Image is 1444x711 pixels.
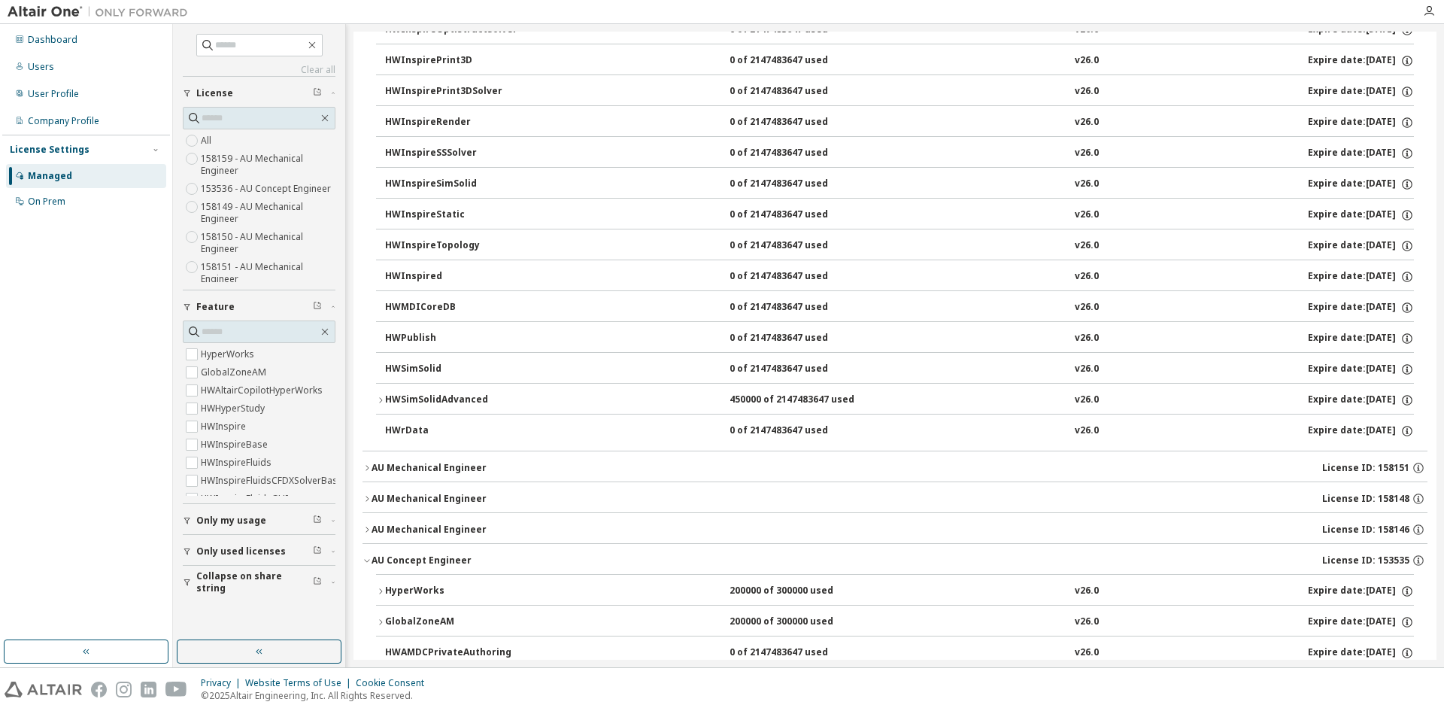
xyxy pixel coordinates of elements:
[1308,54,1414,68] div: Expire date: [DATE]
[245,677,356,689] div: Website Terms of Use
[385,424,520,438] div: HWrData
[730,85,865,99] div: 0 of 2147483647 used
[730,116,865,129] div: 0 of 2147483647 used
[1322,524,1409,536] span: License ID: 158146
[91,682,107,697] img: facebook.svg
[385,239,520,253] div: HWInspireTopology
[201,132,214,150] label: All
[201,228,335,258] label: 158150 - AU Mechanical Engineer
[385,332,520,345] div: HWPublish
[1075,363,1099,376] div: v26.0
[363,513,1427,546] button: AU Mechanical EngineerLicense ID: 158146
[385,75,1414,108] button: HWInspirePrint3DSolver0 of 2147483647 usedv26.0Expire date:[DATE]
[313,515,322,527] span: Clear filter
[1308,363,1414,376] div: Expire date: [DATE]
[376,575,1414,608] button: HyperWorks200000 of 300000 usedv26.0Expire date:[DATE]
[201,258,335,288] label: 158151 - AU Mechanical Engineer
[201,436,271,454] label: HWInspireBase
[730,208,865,222] div: 0 of 2147483647 used
[28,61,54,73] div: Users
[201,689,433,702] p: © 2025 Altair Engineering, Inc. All Rights Reserved.
[1322,462,1409,474] span: License ID: 158151
[730,301,865,314] div: 0 of 2147483647 used
[5,682,82,697] img: altair_logo.svg
[141,682,156,697] img: linkedin.svg
[1075,208,1099,222] div: v26.0
[1308,147,1414,160] div: Expire date: [DATE]
[730,147,865,160] div: 0 of 2147483647 used
[201,345,257,363] label: HyperWorks
[363,544,1427,577] button: AU Concept EngineerLicense ID: 153535
[196,515,266,527] span: Only my usage
[1075,54,1099,68] div: v26.0
[363,451,1427,485] button: AU Mechanical EngineerLicense ID: 158151
[28,170,72,182] div: Managed
[372,555,472,567] div: AU Concept Engineer
[730,363,865,376] div: 0 of 2147483647 used
[313,545,322,558] span: Clear filter
[1308,424,1414,438] div: Expire date: [DATE]
[730,270,865,284] div: 0 of 2147483647 used
[313,87,322,99] span: Clear filter
[183,504,335,537] button: Only my usage
[183,77,335,110] button: License
[385,85,520,99] div: HWInspirePrint3DSolver
[385,291,1414,324] button: HWMDICoreDB0 of 2147483647 usedv26.0Expire date:[DATE]
[1075,116,1099,129] div: v26.0
[1075,239,1099,253] div: v26.0
[201,454,275,472] label: HWInspireFluids
[385,178,520,191] div: HWInspireSimSolid
[730,393,865,407] div: 450000 of 2147483647 used
[201,150,335,180] label: 158159 - AU Mechanical Engineer
[385,199,1414,232] button: HWInspireStatic0 of 2147483647 usedv26.0Expire date:[DATE]
[1308,270,1414,284] div: Expire date: [DATE]
[1075,301,1099,314] div: v26.0
[385,44,1414,77] button: HWInspirePrint3D0 of 2147483647 usedv26.0Expire date:[DATE]
[1308,393,1414,407] div: Expire date: [DATE]
[1308,85,1414,99] div: Expire date: [DATE]
[730,646,865,660] div: 0 of 2147483647 used
[385,116,520,129] div: HWInspireRender
[1075,332,1099,345] div: v26.0
[1308,301,1414,314] div: Expire date: [DATE]
[385,585,520,598] div: HyperWorks
[730,424,865,438] div: 0 of 2147483647 used
[385,54,520,68] div: HWInspirePrint3D
[385,147,520,160] div: HWInspireSSSolver
[1075,85,1099,99] div: v26.0
[196,301,235,313] span: Feature
[201,418,249,436] label: HWInspire
[196,545,286,558] span: Only used licenses
[385,646,520,660] div: HWAMDCPrivateAuthoring
[10,144,89,156] div: License Settings
[1075,147,1099,160] div: v26.0
[1308,332,1414,345] div: Expire date: [DATE]
[385,208,520,222] div: HWInspireStatic
[730,239,865,253] div: 0 of 2147483647 used
[730,615,865,629] div: 200000 of 300000 used
[385,229,1414,263] button: HWInspireTopology0 of 2147483647 usedv26.0Expire date:[DATE]
[201,363,269,381] label: GlobalZoneAM
[385,637,1414,670] button: HWAMDCPrivateAuthoring0 of 2147483647 usedv26.0Expire date:[DATE]
[385,415,1414,448] button: HWrData0 of 2147483647 usedv26.0Expire date:[DATE]
[201,472,347,490] label: HWInspireFluidsCFDXSolverBasic
[28,115,99,127] div: Company Profile
[1322,493,1409,505] span: License ID: 158148
[385,363,520,376] div: HWSimSolid
[201,180,334,198] label: 153536 - AU Concept Engineer
[201,400,268,418] label: HWHyperStudy
[385,106,1414,139] button: HWInspireRender0 of 2147483647 usedv26.0Expire date:[DATE]
[196,87,233,99] span: License
[1075,615,1099,629] div: v26.0
[8,5,196,20] img: Altair One
[1308,239,1414,253] div: Expire date: [DATE]
[385,168,1414,201] button: HWInspireSimSolid0 of 2147483647 usedv26.0Expire date:[DATE]
[196,570,313,594] span: Collapse on share string
[730,332,865,345] div: 0 of 2147483647 used
[1308,646,1414,660] div: Expire date: [DATE]
[1075,178,1099,191] div: v26.0
[385,322,1414,355] button: HWPublish0 of 2147483647 usedv26.0Expire date:[DATE]
[28,196,65,208] div: On Prem
[183,566,335,599] button: Collapse on share string
[183,64,335,76] a: Clear all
